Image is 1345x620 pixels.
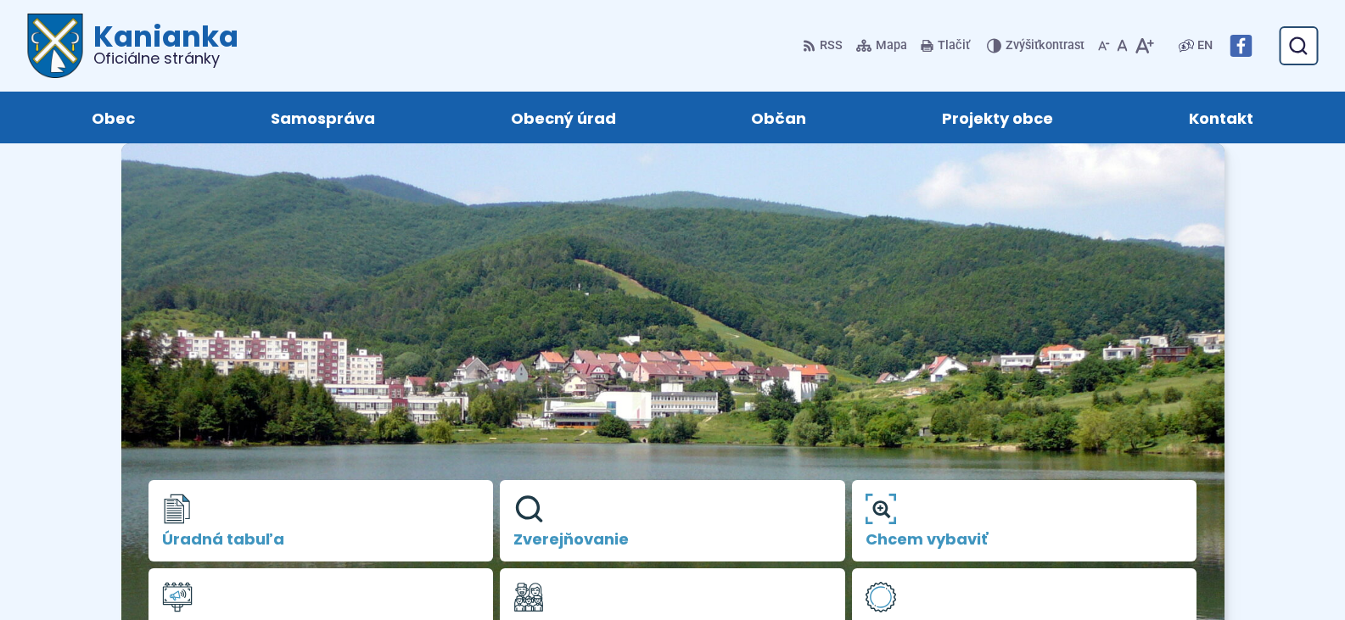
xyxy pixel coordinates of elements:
[27,14,238,78] a: Logo Kanianka, prejsť na domovskú stránku.
[852,480,1197,561] a: Chcem vybaviť
[271,92,375,143] span: Samospráva
[1131,28,1157,64] button: Zväčšiť veľkosť písma
[460,92,667,143] a: Obecný úrad
[820,36,843,56] span: RSS
[942,92,1053,143] span: Projekty obce
[751,92,806,143] span: Občan
[876,36,907,56] span: Mapa
[27,14,83,78] img: Prejsť na domovskú stránku
[938,39,970,53] span: Tlačiť
[701,92,858,143] a: Občan
[1138,92,1304,143] a: Kontakt
[500,480,845,561] a: Zverejňovanie
[891,92,1104,143] a: Projekty obce
[1189,92,1253,143] span: Kontakt
[511,92,616,143] span: Obecný úrad
[1197,36,1213,56] span: EN
[1006,38,1039,53] span: Zvýšiť
[41,92,186,143] a: Obec
[853,28,911,64] a: Mapa
[149,480,494,561] a: Úradná tabuľa
[1113,28,1131,64] button: Nastaviť pôvodnú veľkosť písma
[803,28,846,64] a: RSS
[220,92,426,143] a: Samospráva
[513,531,832,548] span: Zverejňovanie
[83,22,238,66] h1: Kanianka
[866,531,1184,548] span: Chcem vybaviť
[1230,35,1252,57] img: Prejsť na Facebook stránku
[1006,39,1084,53] span: kontrast
[93,51,238,66] span: Oficiálne stránky
[1194,36,1216,56] a: EN
[162,531,480,548] span: Úradná tabuľa
[917,28,973,64] button: Tlačiť
[1095,28,1113,64] button: Zmenšiť veľkosť písma
[987,28,1088,64] button: Zvýšiťkontrast
[92,92,135,143] span: Obec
